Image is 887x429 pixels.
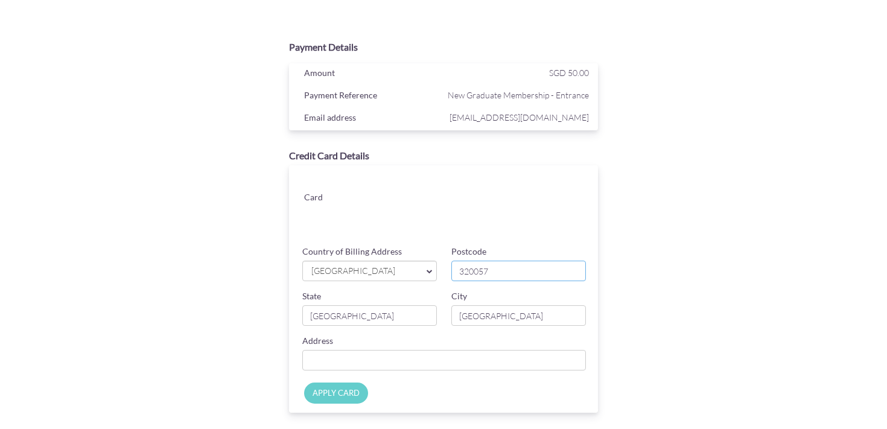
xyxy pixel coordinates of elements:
[380,204,483,226] iframe: Secure card expiration date input frame
[549,68,589,78] span: SGD 50.00
[295,65,447,83] div: Amount
[302,290,321,302] label: State
[289,149,598,163] div: Credit Card Details
[295,110,447,128] div: Email address
[310,265,417,278] span: [GEOGRAPHIC_DATA]
[304,383,368,404] input: APPLY CARD
[447,87,589,103] span: New Graduate Membership - Entrance
[302,261,437,281] a: [GEOGRAPHIC_DATA]
[484,204,587,226] iframe: Secure card security code input frame
[451,246,486,258] label: Postcode
[380,177,587,199] iframe: Secure card number input frame
[295,87,447,106] div: Payment Reference
[302,335,333,347] label: Address
[451,290,467,302] label: City
[289,40,598,54] div: Payment Details
[302,246,402,258] label: Country of Billing Address
[295,189,370,208] div: Card
[447,110,589,125] span: [EMAIL_ADDRESS][DOMAIN_NAME]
